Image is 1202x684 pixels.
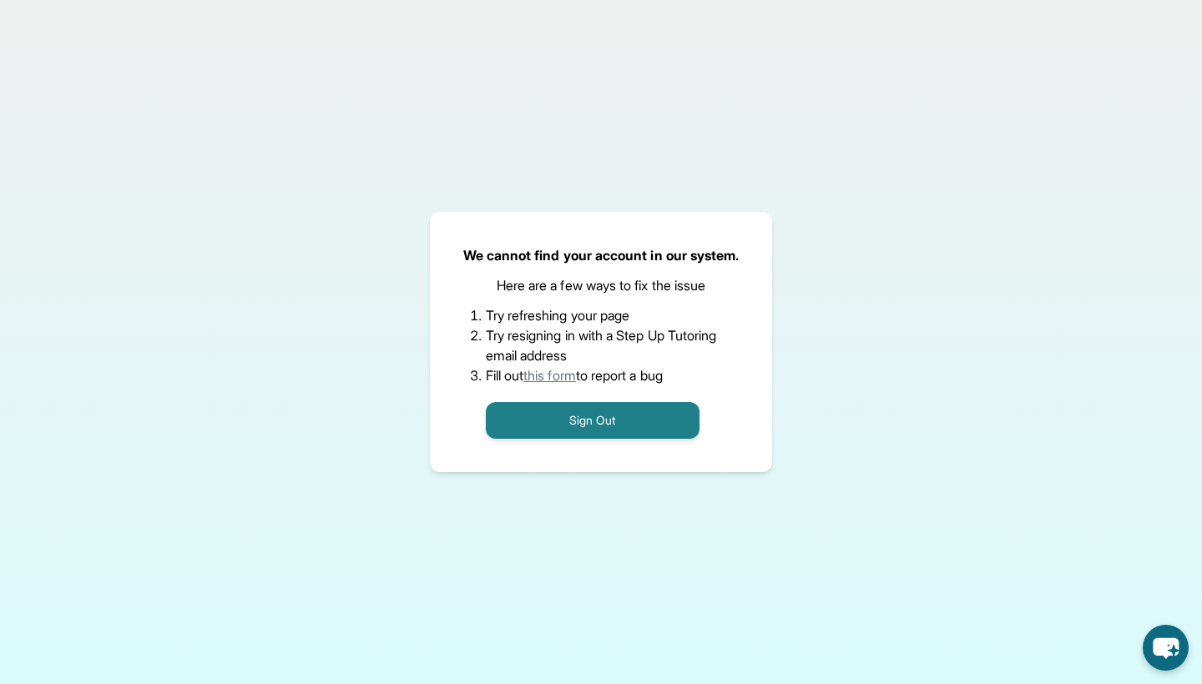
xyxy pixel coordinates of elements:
[486,411,699,428] a: Sign Out
[486,365,717,385] li: Fill out to report a bug
[523,367,576,384] a: this form
[463,245,740,265] p: We cannot find your account in our system.
[1143,625,1189,671] button: chat-button
[486,402,699,439] button: Sign Out
[497,275,706,295] p: Here are a few ways to fix the issue
[486,325,717,365] li: Try resigning in with a Step Up Tutoring email address
[486,305,717,325] li: Try refreshing your page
